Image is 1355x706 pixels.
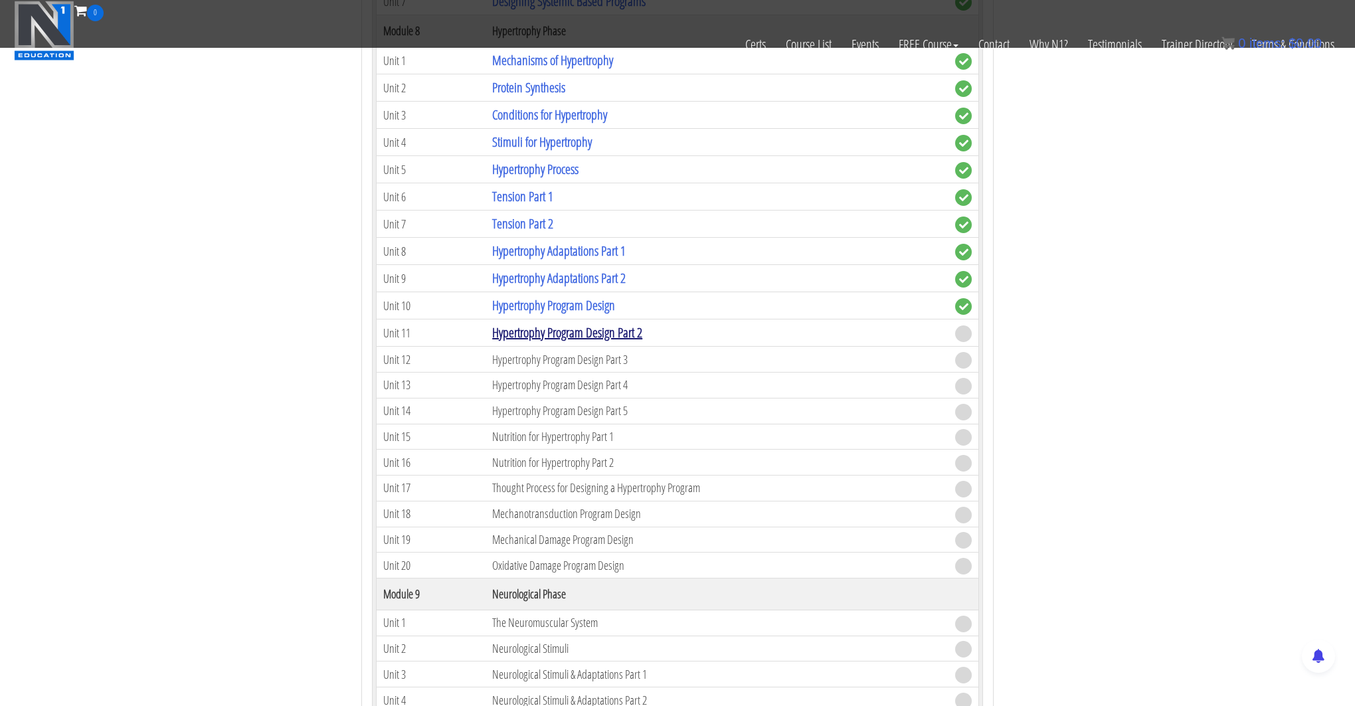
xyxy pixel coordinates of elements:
bdi: 0.00 [1289,36,1322,50]
td: Mechanotransduction Program Design [486,501,948,527]
a: Tension Part 1 [492,187,553,205]
td: Unit 5 [377,156,486,183]
span: complete [955,217,972,233]
td: Unit 16 [377,450,486,476]
td: Unit 4 [377,129,486,156]
a: Protein Synthesis [492,78,565,96]
th: Module 9 [377,578,486,610]
span: complete [955,108,972,124]
td: Thought Process for Designing a Hypertrophy Program [486,476,948,501]
a: Why N1? [1020,21,1078,68]
a: Events [842,21,889,68]
td: Unit 3 [377,662,486,687]
span: 0 [87,5,104,21]
td: Nutrition for Hypertrophy Part 2 [486,450,948,476]
td: Unit 11 [377,319,486,347]
td: Unit 15 [377,424,486,450]
a: Tension Part 2 [492,215,553,232]
td: Mechanical Damage Program Design [486,527,948,553]
td: Unit 9 [377,265,486,292]
td: The Neuromuscular System [486,610,948,636]
span: complete [955,162,972,179]
a: 0 [74,1,104,19]
span: complete [955,189,972,206]
td: Unit 2 [377,74,486,102]
a: Hypertrophy Process [492,160,579,178]
a: 0 items: $0.00 [1221,36,1322,50]
th: Neurological Phase [486,578,948,610]
span: items: [1249,36,1285,50]
td: Unit 3 [377,102,486,129]
span: complete [955,244,972,260]
td: Unit 12 [377,347,486,373]
a: Hypertrophy Program Design [492,296,615,314]
a: Contact [968,21,1020,68]
td: Unit 14 [377,398,486,424]
span: complete [955,135,972,151]
td: Neurological Stimuli & Adaptations Part 1 [486,662,948,687]
td: Hypertrophy Program Design Part 5 [486,398,948,424]
td: Unit 20 [377,553,486,578]
a: Hypertrophy Program Design Part 2 [492,323,642,341]
td: Unit 1 [377,610,486,636]
a: Conditions for Hypertrophy [492,106,607,124]
span: complete [955,298,972,315]
td: Unit 8 [377,238,486,265]
td: Hypertrophy Program Design Part 4 [486,373,948,398]
td: Unit 2 [377,636,486,662]
a: Course List [776,21,842,68]
img: n1-education [14,1,74,60]
td: Unit 10 [377,292,486,319]
a: Hypertrophy Adaptations Part 2 [492,269,626,287]
td: Unit 19 [377,527,486,553]
span: $ [1289,36,1296,50]
span: complete [955,80,972,97]
td: Unit 17 [377,476,486,501]
a: Stimuli for Hypertrophy [492,133,592,151]
td: Unit 7 [377,211,486,238]
td: Neurological Stimuli [486,636,948,662]
span: complete [955,271,972,288]
a: Testimonials [1078,21,1152,68]
a: Hypertrophy Adaptations Part 1 [492,242,626,260]
td: Oxidative Damage Program Design [486,553,948,578]
td: Hypertrophy Program Design Part 3 [486,347,948,373]
a: Trainer Directory [1152,21,1242,68]
td: Nutrition for Hypertrophy Part 1 [486,424,948,450]
a: Terms & Conditions [1242,21,1344,68]
a: FREE Course [889,21,968,68]
span: 0 [1238,36,1245,50]
td: Unit 18 [377,501,486,527]
a: Certs [735,21,776,68]
td: Unit 6 [377,183,486,211]
img: icon11.png [1221,37,1235,50]
td: Unit 13 [377,373,486,398]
